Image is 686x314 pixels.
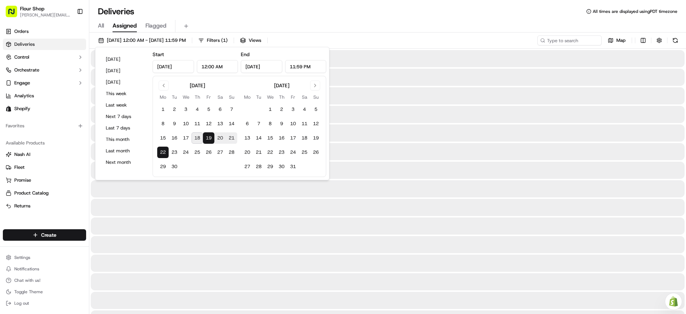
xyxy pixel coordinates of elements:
button: 17 [180,132,192,144]
button: This month [103,134,145,144]
span: [PERSON_NAME][EMAIL_ADDRESS][DOMAIN_NAME] [20,12,71,18]
button: 19 [203,132,214,144]
th: Sunday [310,93,322,101]
button: 14 [226,118,237,129]
button: [DATE] 12:00 AM - [DATE] 11:59 PM [95,35,189,45]
button: 16 [169,132,180,144]
div: We're available if you need us! [32,75,98,81]
button: 19 [310,132,322,144]
button: Last 7 days [103,123,145,133]
span: Engage [14,80,30,86]
span: [DATE] [100,130,115,136]
button: 20 [242,147,253,158]
button: 31 [287,161,299,172]
span: Map [616,37,626,44]
button: 4 [299,104,310,115]
th: Saturday [214,93,226,101]
th: Monday [242,93,253,101]
button: 2 [169,104,180,115]
span: Notifications [14,266,39,272]
div: Start new chat [32,68,117,75]
button: 11 [299,118,310,129]
span: • [96,130,99,136]
button: 1 [264,104,276,115]
span: Orders [14,28,29,35]
span: [PERSON_NAME] [PERSON_NAME] [22,130,95,136]
span: Analytics [14,93,34,99]
button: 17 [287,132,299,144]
img: Regen Pajulas [7,104,19,116]
h1: Deliveries [98,6,134,17]
span: Nash AI [14,151,30,158]
span: Assigned [113,21,137,30]
button: 5 [310,104,322,115]
button: Nash AI [3,149,86,160]
button: 27 [214,147,226,158]
span: • [54,111,56,117]
button: 2 [276,104,287,115]
th: Friday [287,93,299,101]
a: 📗Knowledge Base [4,157,58,170]
img: Shopify logo [6,106,11,112]
button: 9 [276,118,287,129]
div: Past conversations [7,93,48,99]
button: Control [3,51,86,63]
button: 6 [242,118,253,129]
label: End [241,51,249,58]
img: Dianne Alexi Soriano [7,123,19,135]
img: 1736555255976-a54dd68f-1ca7-489b-9aae-adbdc363a1c4 [14,111,20,117]
button: Last month [103,146,145,156]
a: Fleet [6,164,83,171]
button: 26 [310,147,322,158]
button: 12 [310,118,322,129]
button: 8 [157,118,169,129]
p: Welcome 👋 [7,29,130,40]
button: Go to previous month [159,80,169,90]
button: Flour Shop[PERSON_NAME][EMAIL_ADDRESS][DOMAIN_NAME] [3,3,74,20]
img: Nash [7,7,21,21]
a: Deliveries [3,39,86,50]
button: 28 [253,161,264,172]
button: 22 [157,147,169,158]
button: 8 [264,118,276,129]
button: This week [103,89,145,99]
button: 28 [226,147,237,158]
button: 13 [242,132,253,144]
th: Wednesday [264,93,276,101]
span: Create [41,231,56,239]
th: Monday [157,93,169,101]
button: 21 [253,147,264,158]
button: 23 [169,147,180,158]
button: Create [3,229,86,241]
span: API Documentation [68,160,115,167]
a: Product Catalog [6,190,83,196]
input: Type to search [537,35,602,45]
span: Filters [207,37,228,44]
button: Chat with us! [3,275,86,285]
img: 1736555255976-a54dd68f-1ca7-489b-9aae-adbdc363a1c4 [14,131,20,136]
img: 1736555255976-a54dd68f-1ca7-489b-9aae-adbdc363a1c4 [7,68,20,81]
div: 💻 [60,161,66,166]
button: 29 [157,161,169,172]
button: 18 [192,132,203,144]
button: Refresh [670,35,680,45]
th: Sunday [226,93,237,101]
button: Product Catalog [3,187,86,199]
div: [DATE] [190,82,205,89]
button: 22 [264,147,276,158]
button: See all [111,92,130,100]
button: Promise [3,175,86,186]
button: 5 [203,104,214,115]
button: 24 [287,147,299,158]
span: Fleet [14,164,25,171]
th: Wednesday [180,93,192,101]
span: Knowledge Base [14,160,55,167]
button: 29 [264,161,276,172]
button: 9 [169,118,180,129]
th: Tuesday [169,93,180,101]
button: [DATE] [103,66,145,76]
span: All [98,21,104,30]
button: 6 [214,104,226,115]
span: Flagged [145,21,166,30]
button: 14 [253,132,264,144]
